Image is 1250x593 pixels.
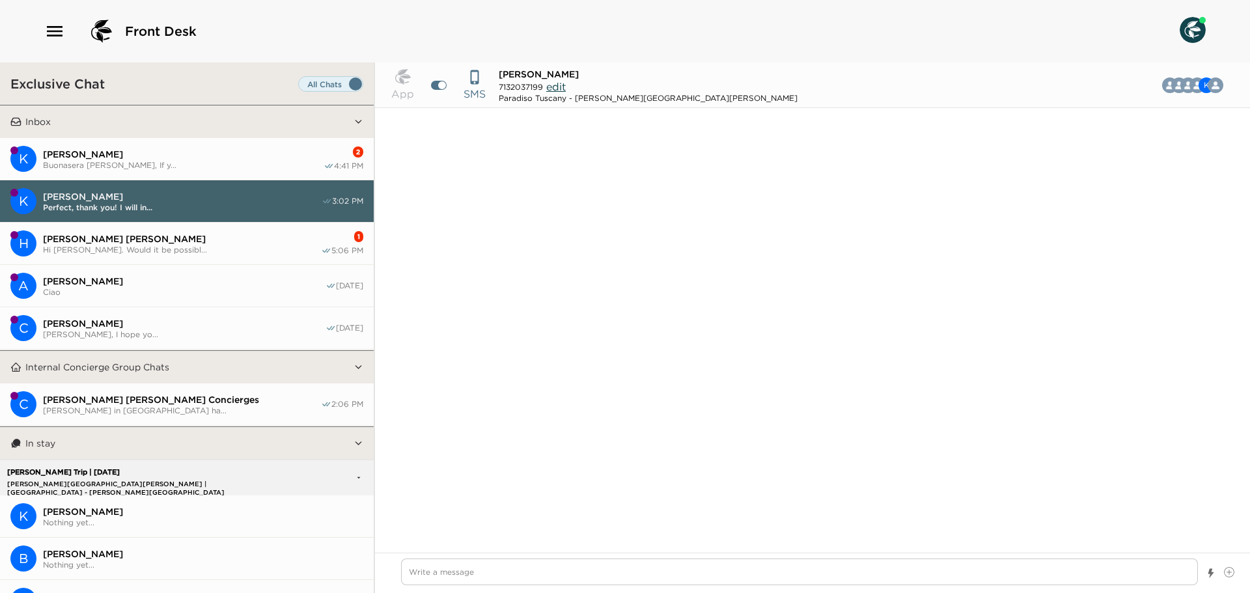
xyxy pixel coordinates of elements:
div: 1 [354,231,363,242]
div: Andrew Bosomworth [10,273,36,299]
div: B [10,545,36,572]
div: Casali di Casole Concierge Team [10,315,36,341]
span: [DATE] [336,281,363,291]
button: Inbox [21,105,354,138]
span: Buonasera [PERSON_NAME], If y... [43,160,324,170]
div: Becky Schmeits [10,545,36,572]
span: Ciao [43,287,326,297]
span: 7132037199 [499,82,543,92]
p: Inbox [25,116,51,128]
div: A [10,273,36,299]
div: Kelley Anderson [10,188,36,214]
p: App [391,86,414,102]
p: In stay [25,437,55,449]
span: [PERSON_NAME] [43,318,326,329]
h3: Exclusive Chat [10,76,105,92]
div: K [10,503,36,529]
span: [PERSON_NAME] [43,275,326,287]
span: [PERSON_NAME] [PERSON_NAME] [43,233,321,245]
span: Front Desk [125,22,197,40]
span: Nothing yet... [43,517,363,527]
span: 3:02 PM [332,196,363,206]
div: Casali di Casole [10,391,36,417]
span: 4:41 PM [334,161,363,171]
div: 2 [353,146,363,158]
div: Paradiso Tuscany - [PERSON_NAME][GEOGRAPHIC_DATA][PERSON_NAME] [499,93,798,103]
p: [PERSON_NAME] Trip | [DATE] [4,468,285,476]
span: [PERSON_NAME] [43,548,363,560]
img: C [1208,77,1223,93]
div: Kevin Schmeits [10,503,36,529]
div: Hays Holladay [10,230,36,256]
span: Hi [PERSON_NAME]. Would it be possibl... [43,245,321,255]
button: Show templates [1206,562,1215,585]
span: [PERSON_NAME] [43,506,363,517]
div: C [10,391,36,417]
span: 2:06 PM [331,399,363,409]
div: Casali di Casole Concierge Team [1208,77,1223,93]
div: C [10,315,36,341]
div: K [10,188,36,214]
span: [PERSON_NAME] [499,68,579,80]
span: [PERSON_NAME] [43,191,322,202]
p: [PERSON_NAME][GEOGRAPHIC_DATA][PERSON_NAME] | [GEOGRAPHIC_DATA] - [PERSON_NAME][GEOGRAPHIC_DATA][... [4,480,285,488]
span: edit [546,80,566,93]
span: [PERSON_NAME] [43,148,324,160]
div: Kip Wadsworth [10,146,36,172]
button: CKDBCA [1173,72,1234,98]
span: [DATE] [336,323,363,333]
button: In stay [21,427,354,460]
div: H [10,230,36,256]
button: Internal Concierge Group Chats [21,351,354,383]
textarea: Write a message [401,559,1198,585]
span: [PERSON_NAME] [PERSON_NAME] Concierges [43,394,321,406]
p: SMS [464,86,486,102]
div: K [10,146,36,172]
span: 5:06 PM [331,245,363,256]
span: Nothing yet... [43,560,363,570]
img: logo [86,16,117,47]
span: [PERSON_NAME], I hope yo... [43,329,326,339]
span: [PERSON_NAME] in [GEOGRAPHIC_DATA] ha... [43,406,321,415]
span: Perfect, thank you! I will in... [43,202,322,212]
label: Set all destinations [298,76,363,92]
p: Internal Concierge Group Chats [25,361,169,373]
img: User [1180,17,1206,43]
